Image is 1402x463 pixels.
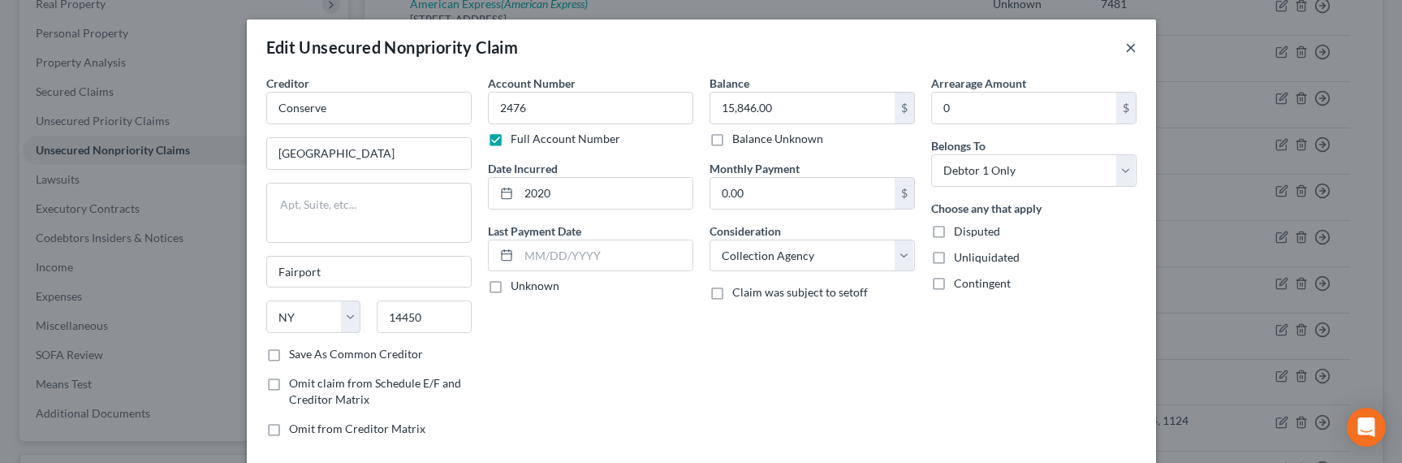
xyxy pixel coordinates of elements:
[519,240,692,271] input: MM/DD/YYYY
[710,178,895,209] input: 0.00
[710,75,749,92] label: Balance
[954,250,1020,264] span: Unliquidated
[932,93,1116,123] input: 0.00
[511,278,559,294] label: Unknown
[931,139,986,153] span: Belongs To
[488,160,558,177] label: Date Incurred
[377,301,472,333] input: Enter zip...
[266,36,519,58] div: Edit Unsecured Nonpriority Claim
[289,422,425,435] span: Omit from Creditor Matrix
[895,178,914,209] div: $
[1125,37,1137,57] button: ×
[954,276,1011,290] span: Contingent
[488,92,693,124] input: --
[266,92,472,124] input: Search creditor by name...
[710,160,800,177] label: Monthly Payment
[931,75,1026,92] label: Arrearage Amount
[488,75,576,92] label: Account Number
[732,131,823,147] label: Balance Unknown
[267,138,471,169] input: Enter address...
[289,376,461,406] span: Omit claim from Schedule E/F and Creditor Matrix
[1347,408,1386,447] div: Open Intercom Messenger
[710,223,781,240] label: Consideration
[519,178,692,209] input: MM/DD/YYYY
[289,346,423,362] label: Save As Common Creditor
[931,200,1042,217] label: Choose any that apply
[895,93,914,123] div: $
[266,76,309,90] span: Creditor
[710,93,895,123] input: 0.00
[954,224,1000,238] span: Disputed
[511,131,620,147] label: Full Account Number
[1116,93,1136,123] div: $
[488,223,581,240] label: Last Payment Date
[732,285,868,299] span: Claim was subject to setoff
[267,257,471,288] input: Enter city...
